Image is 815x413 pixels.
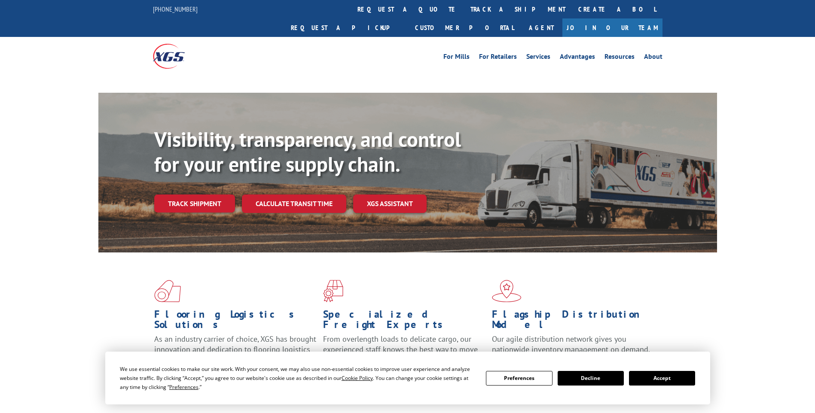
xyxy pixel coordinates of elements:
a: Request a pickup [284,18,409,37]
button: Decline [558,371,624,386]
h1: Flooring Logistics Solutions [154,309,317,334]
a: For Retailers [479,53,517,63]
a: Advantages [560,53,595,63]
span: As an industry carrier of choice, XGS has brought innovation and dedication to flooring logistics... [154,334,316,364]
a: Join Our Team [562,18,662,37]
a: Resources [604,53,635,63]
a: About [644,53,662,63]
img: xgs-icon-focused-on-flooring-red [323,280,343,302]
a: [PHONE_NUMBER] [153,5,198,13]
a: Agent [520,18,562,37]
button: Accept [629,371,695,386]
a: XGS ASSISTANT [353,194,427,213]
a: Services [526,53,550,63]
span: Our agile distribution network gives you nationwide inventory management on demand. [492,334,650,354]
img: xgs-icon-flagship-distribution-model-red [492,280,522,302]
img: xgs-icon-total-supply-chain-intelligence-red [154,280,181,302]
div: Cookie Consent Prompt [105,352,710,404]
h1: Specialized Freight Experts [323,309,485,334]
div: We use essential cookies to make our site work. With your consent, we may also use non-essential ... [120,364,476,392]
p: From overlength loads to delicate cargo, our experienced staff knows the best way to move your fr... [323,334,485,372]
span: Cookie Policy [342,374,373,382]
h1: Flagship Distribution Model [492,309,654,334]
span: Preferences [169,383,198,391]
b: Visibility, transparency, and control for your entire supply chain. [154,126,461,177]
a: For Mills [443,53,470,63]
a: Calculate transit time [242,194,346,213]
a: Customer Portal [409,18,520,37]
button: Preferences [486,371,552,386]
a: Track shipment [154,194,235,213]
